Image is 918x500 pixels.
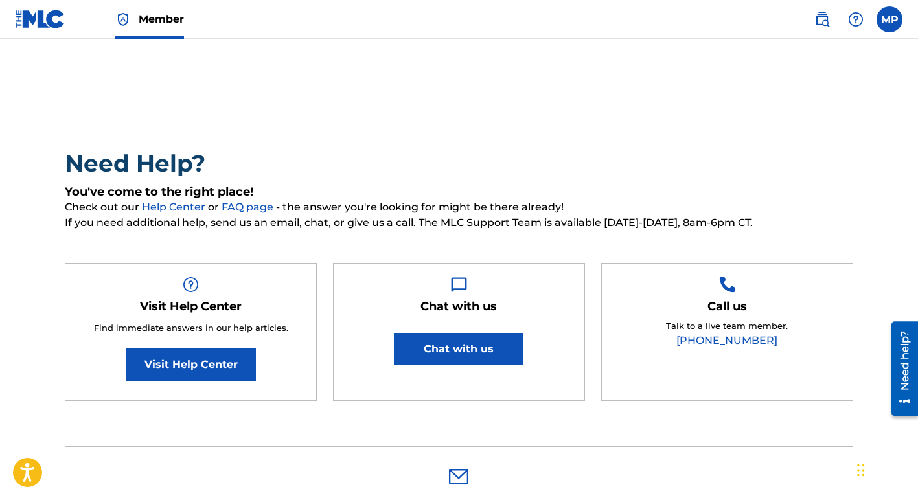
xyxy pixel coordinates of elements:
img: Help Box Image [719,277,735,293]
a: Public Search [809,6,835,32]
h5: Call us [707,299,747,314]
a: Visit Help Center [126,348,256,381]
iframe: Chat Widget [853,438,918,500]
a: FAQ page [222,201,276,213]
h5: You've come to the right place! [65,185,853,199]
img: Help Box Image [451,277,467,293]
img: Help Box Image [183,277,199,293]
iframe: Resource Center [882,316,918,420]
span: Find immediate answers in our help articles. [94,323,288,333]
a: Help Center [142,201,208,213]
span: If you need additional help, send us an email, chat, or give us a call. The MLC Support Team is a... [65,215,853,231]
div: Drag [857,451,865,490]
h5: Chat with us [420,299,497,314]
img: help [848,12,864,27]
h2: Need Help? [65,149,853,178]
div: Help [843,6,869,32]
img: MLC Logo [16,10,65,28]
a: [PHONE_NUMBER] [676,334,777,347]
img: Top Rightsholder [115,12,131,27]
span: Member [139,12,184,27]
img: search [814,12,830,27]
span: Check out our or - the answer you're looking for might be there already! [65,199,853,215]
p: Talk to a live team member. [666,320,788,333]
img: 0ff00501b51b535a1dc6.svg [449,469,468,484]
div: User Menu [877,6,902,32]
h5: Visit Help Center [140,299,242,314]
button: Chat with us [394,333,523,365]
